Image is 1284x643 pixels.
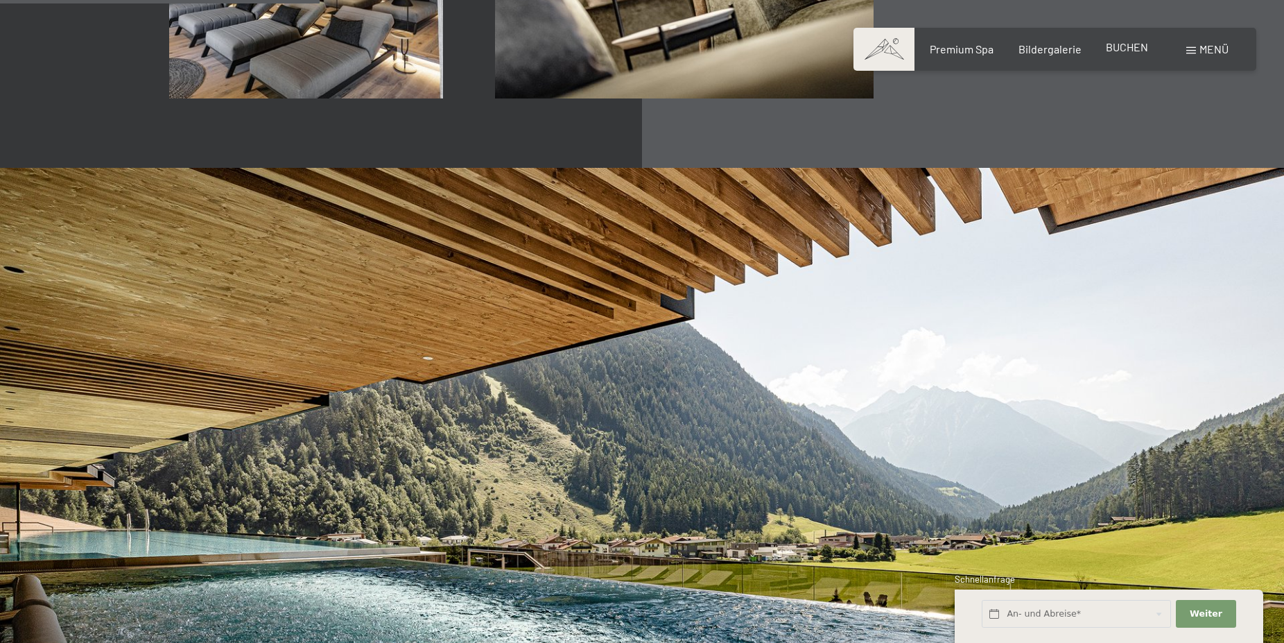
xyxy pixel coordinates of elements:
[1018,42,1082,55] a: Bildergalerie
[1176,600,1235,628] button: Weiter
[1199,42,1229,55] span: Menü
[1106,40,1148,53] a: BUCHEN
[955,574,1015,585] span: Schnellanfrage
[1190,608,1222,620] span: Weiter
[930,42,994,55] a: Premium Spa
